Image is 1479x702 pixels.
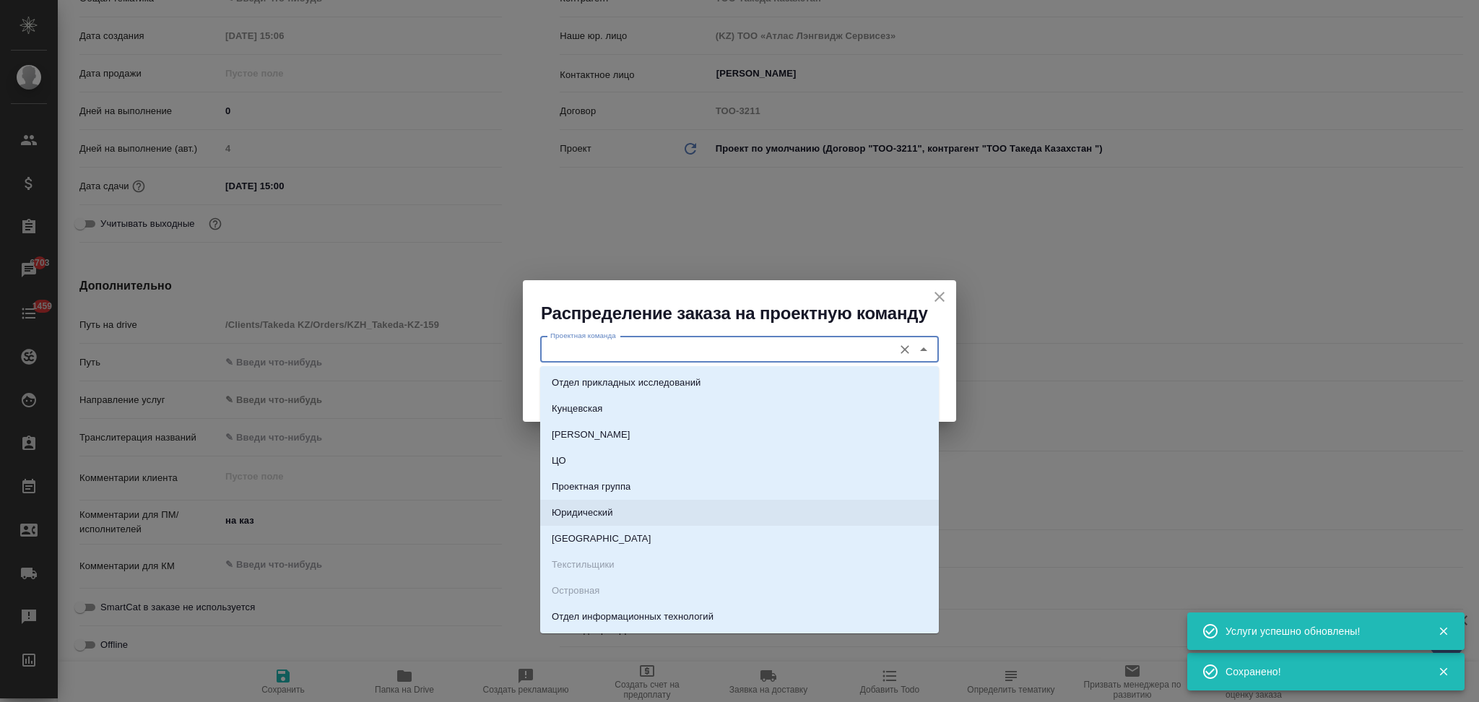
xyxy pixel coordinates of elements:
p: [GEOGRAPHIC_DATA] [552,532,651,546]
button: Очистить [895,339,915,360]
button: Close [914,339,934,360]
p: Кунцевская [552,402,603,416]
h2: Распределение заказа на проектную команду [541,302,956,325]
div: Сохранено! [1226,664,1416,679]
p: ЦО [552,454,566,468]
button: close [929,286,950,308]
button: Закрыть [1428,665,1458,678]
p: Юридический [552,506,613,520]
p: Отдел информационных технологий [552,610,714,624]
button: Закрыть [1428,625,1458,638]
p: Проектная группа [552,480,630,494]
div: Услуги успешно обновлены! [1226,624,1416,638]
p: [PERSON_NAME] [552,428,630,442]
p: Отдел прикладных исследований [552,376,701,390]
